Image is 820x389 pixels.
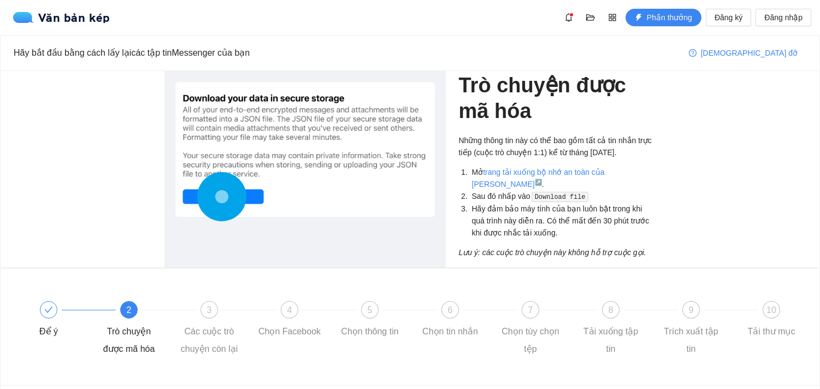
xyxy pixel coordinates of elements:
[13,12,110,23] a: biểu trưngVăn bản kép
[38,10,110,25] font: Văn bản kép
[459,248,646,257] font: Lưu ý: các cuộc trò chuyện này không hỗ trợ cuộc gọi.
[579,301,659,358] div: 8Tải xuống tập tin
[764,13,803,22] font: Đăng nhập
[659,301,740,358] div: 9Trích xuất tập tin
[748,327,795,336] font: Tải thư mục
[472,204,650,237] font: Hãy đảm bảo máy tính của bạn luôn bật trong khi quá trình này diễn ra. Có thể mất đến 30 phút trư...
[287,305,292,315] font: 4
[181,327,238,353] font: Các cuộc trò chuyện còn lại
[532,192,588,203] code: Download file
[44,305,53,314] span: kiểm tra
[701,49,798,57] font: [DEMOGRAPHIC_DATA] đỡ
[258,327,321,336] font: Chọn Facebook
[131,48,172,57] font: các tập tin
[13,12,38,23] img: biểu trưng
[368,305,373,315] font: 5
[178,301,258,358] div: 3Các cuộc trò chuyện còn lại
[418,301,499,340] div: 6Chọn tin nhắn
[561,13,577,22] span: chuông
[528,305,533,315] font: 7
[689,49,697,58] span: vòng tròn câu hỏi
[635,14,642,22] span: sấm sét
[542,180,544,188] font: .
[172,48,250,57] font: Messenger của bạn
[502,327,559,353] font: Chọn tùy chọn tệp
[448,305,453,315] font: 6
[604,9,621,26] button: cửa hàng ứng dụng
[459,74,626,122] font: Trò chuyện được mã hóa
[39,327,58,336] font: Để ý
[740,301,803,340] div: 10Tải thư mục
[535,179,542,185] font: ↗
[680,44,806,62] button: vòng tròn câu hỏi[DEMOGRAPHIC_DATA] đỡ
[715,13,742,22] font: Đăng ký
[472,192,530,201] font: Sau đó nhấp vào
[706,9,751,26] button: Đăng ký
[472,168,605,188] a: trang tải xuống bộ nhớ an toàn của [PERSON_NAME]↗
[647,13,692,22] font: Phần thưởng
[14,48,131,57] font: Hãy bắt đầu bằng cách lấy lại
[17,301,97,340] div: Để ý
[338,301,418,340] div: 5Chọn thông tin
[472,168,483,176] font: Mở
[689,305,694,315] font: 9
[258,301,338,340] div: 4Chọn Facebook
[609,305,613,315] font: 8
[583,327,638,353] font: Tải xuống tập tin
[422,327,478,336] font: Chọn tin nhắn
[127,305,132,315] font: 2
[341,327,398,336] font: Chọn thông tin
[103,327,155,353] font: Trò chuyện được mã hóa
[756,9,811,26] button: Đăng nhập
[97,301,178,358] div: 2Trò chuyện được mã hóa
[582,13,599,22] span: mở thư mục
[207,305,212,315] font: 3
[459,136,652,157] font: Những thông tin này có thể bao gồm tất cả tin nhắn trực tiếp (cuộc trò chuyện 1:1) kể từ tháng [D...
[604,13,621,22] span: cửa hàng ứng dụng
[582,9,599,26] button: mở thư mục
[560,9,577,26] button: chuông
[766,305,776,315] font: 10
[626,9,701,26] button: sấm sétPhần thưởng
[472,168,605,188] font: trang tải xuống bộ nhớ an toàn của [PERSON_NAME]
[664,327,718,353] font: Trích xuất tập tin
[499,301,579,358] div: 7Chọn tùy chọn tệp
